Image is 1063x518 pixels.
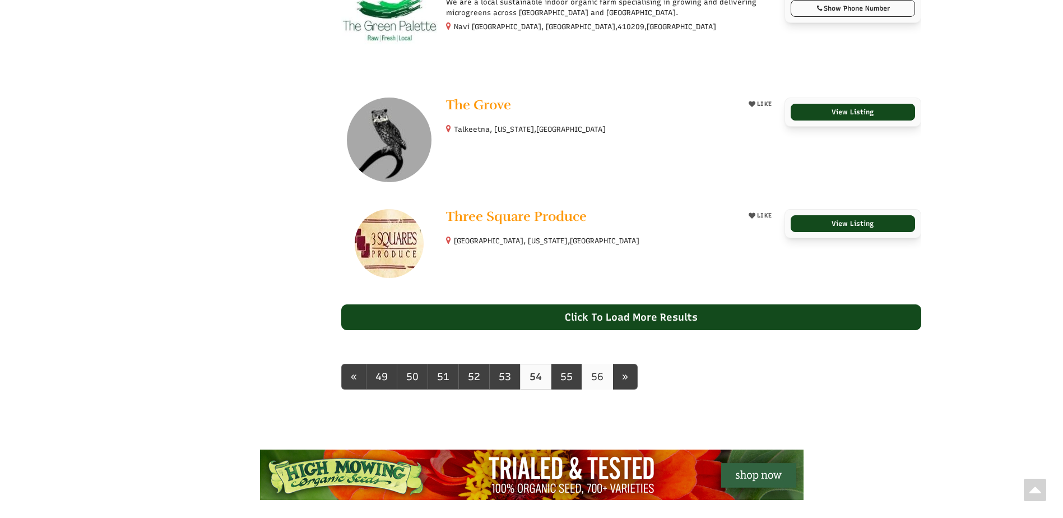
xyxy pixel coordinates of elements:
b: 54 [530,371,542,383]
img: The Grove [347,98,431,182]
div: Click To Load More Results [341,304,921,330]
a: The Grove [446,98,737,115]
a: 49 [366,364,397,390]
a: 56 [582,364,613,390]
a: 50 [397,364,428,390]
span: » [622,371,628,383]
small: Navi [GEOGRAPHIC_DATA], [GEOGRAPHIC_DATA], , [454,22,716,31]
span: [GEOGRAPHIC_DATA] [536,124,606,135]
a: next [612,364,638,390]
a: 51 [428,364,459,390]
a: 55 [551,364,582,390]
button: LIKE [745,209,776,223]
a: prev [341,364,366,390]
span: LIKE [755,100,772,108]
a: Three Square Produce [446,209,737,226]
span: « [351,371,357,383]
small: Talkeetna, [US_STATE], [454,125,606,133]
a: 53 [489,364,521,390]
a: 54 [520,364,551,390]
span: Three Square Produce [446,208,587,225]
a: View Listing [791,104,915,121]
span: 410209 [618,22,644,32]
a: View Listing [791,215,915,232]
div: Show Phone Number [797,3,909,13]
span: The Grove [446,96,511,113]
a: 52 [458,364,490,390]
small: [GEOGRAPHIC_DATA], [US_STATE], [454,237,639,245]
span: [GEOGRAPHIC_DATA] [647,22,716,32]
img: High [260,450,804,500]
button: LIKE [745,98,776,111]
span: LIKE [755,211,772,219]
span: [GEOGRAPHIC_DATA] [570,236,639,246]
img: Three Square Produce [355,209,424,278]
